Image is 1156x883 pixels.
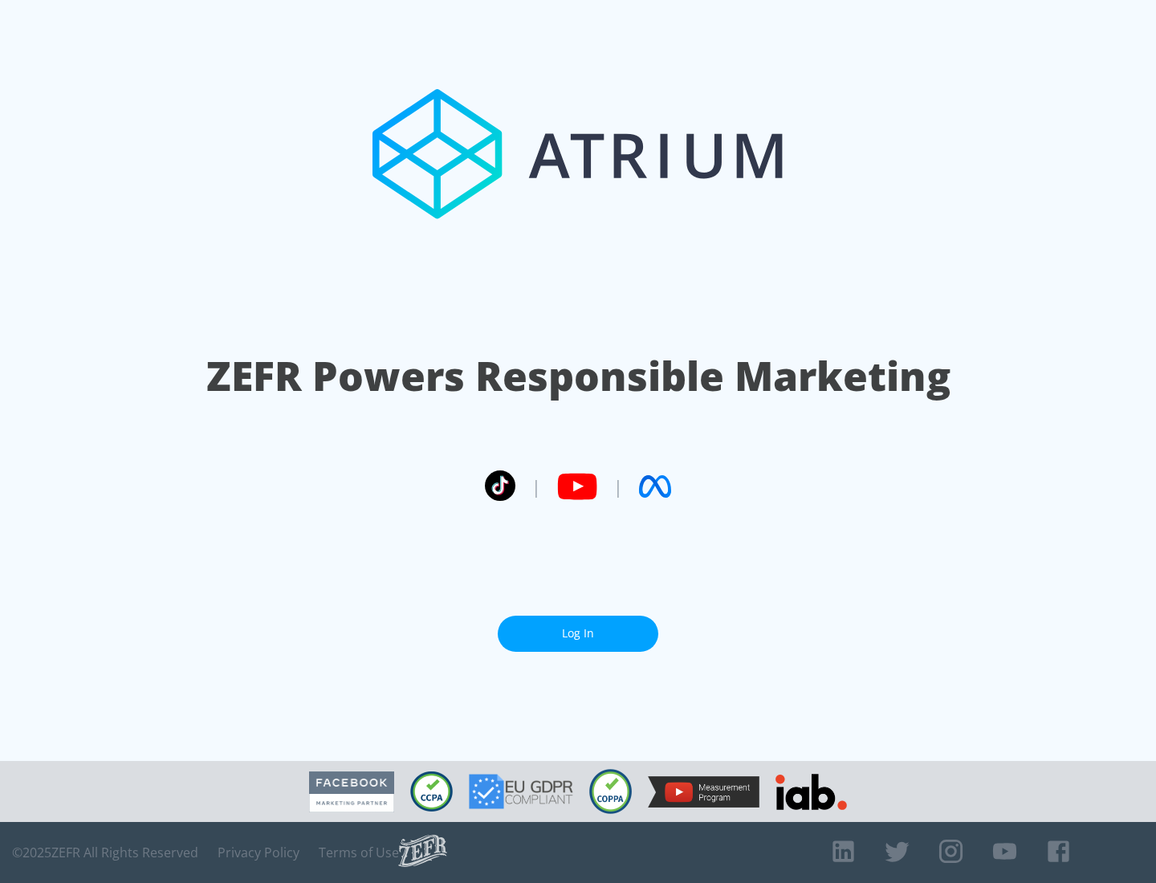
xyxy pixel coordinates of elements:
span: | [613,474,623,498]
a: Log In [498,616,658,652]
img: YouTube Measurement Program [648,776,759,808]
a: Terms of Use [319,844,399,861]
img: COPPA Compliant [589,769,632,814]
img: GDPR Compliant [469,774,573,809]
img: CCPA Compliant [410,771,453,812]
h1: ZEFR Powers Responsible Marketing [206,348,950,404]
img: Facebook Marketing Partner [309,771,394,812]
a: Privacy Policy [218,844,299,861]
span: © 2025 ZEFR All Rights Reserved [12,844,198,861]
img: IAB [775,774,847,810]
span: | [531,474,541,498]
